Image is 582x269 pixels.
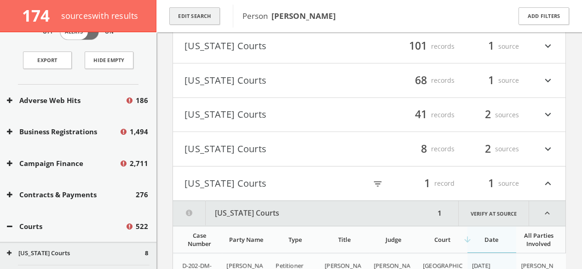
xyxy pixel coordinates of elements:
div: Title [325,235,364,244]
span: 2 [481,141,495,157]
button: [US_STATE] Courts [184,73,369,88]
i: expand_less [542,176,554,191]
span: 1 [420,175,434,191]
div: record [399,176,455,191]
div: records [399,107,455,123]
div: source [464,39,519,54]
span: 1,494 [130,126,148,137]
div: records [399,73,455,88]
div: Date [472,235,511,244]
button: [US_STATE] Courts [184,176,367,191]
i: expand_less [529,201,565,226]
a: Export [23,52,72,69]
div: source [464,176,519,191]
span: 8 [417,141,431,157]
button: [US_STATE] Courts [184,39,369,54]
div: Type [276,235,315,244]
span: 101 [405,38,431,54]
button: Add Filters [519,7,569,25]
span: 41 [411,107,431,123]
span: 522 [136,221,148,232]
div: All Parties Involved [521,231,556,248]
span: source s with results [61,10,138,21]
span: 2,711 [130,158,148,169]
span: 1 [484,38,498,54]
div: sources [464,107,519,123]
div: records [399,141,455,157]
div: records [399,39,455,54]
span: 68 [411,72,431,88]
div: Case Number [182,231,217,248]
button: Courts [7,221,125,232]
i: expand_more [542,141,554,157]
button: [US_STATE] Courts [7,249,145,258]
button: Hide Empty [85,52,133,69]
div: Party Name [227,235,266,244]
div: Judge [374,235,413,244]
div: sources [464,141,519,157]
span: 1 [484,72,498,88]
span: 2 [481,107,495,123]
b: [PERSON_NAME] [271,11,336,21]
i: expand_more [542,73,554,88]
span: 186 [136,95,148,106]
span: 8 [145,249,148,258]
div: 1 [435,201,444,226]
button: [US_STATE] Courts [184,141,369,157]
button: Contracts & Payments [7,189,136,200]
i: filter_list [373,179,383,189]
i: expand_more [542,39,554,54]
button: Business Registrations [7,126,119,137]
span: 1 [484,175,498,191]
a: Verify at source [458,201,529,226]
button: Edit Search [169,7,220,25]
i: expand_more [542,107,554,123]
button: Adverse Web Hits [7,95,125,106]
span: Person [242,11,336,21]
i: arrow_downward [463,235,472,244]
span: 174 [22,5,58,26]
button: [US_STATE] Courts [173,201,435,226]
div: source [464,73,519,88]
span: 276 [136,189,148,200]
button: Campaign Finance [7,158,119,169]
div: Court [423,235,462,244]
button: [US_STATE] Courts [184,107,369,123]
